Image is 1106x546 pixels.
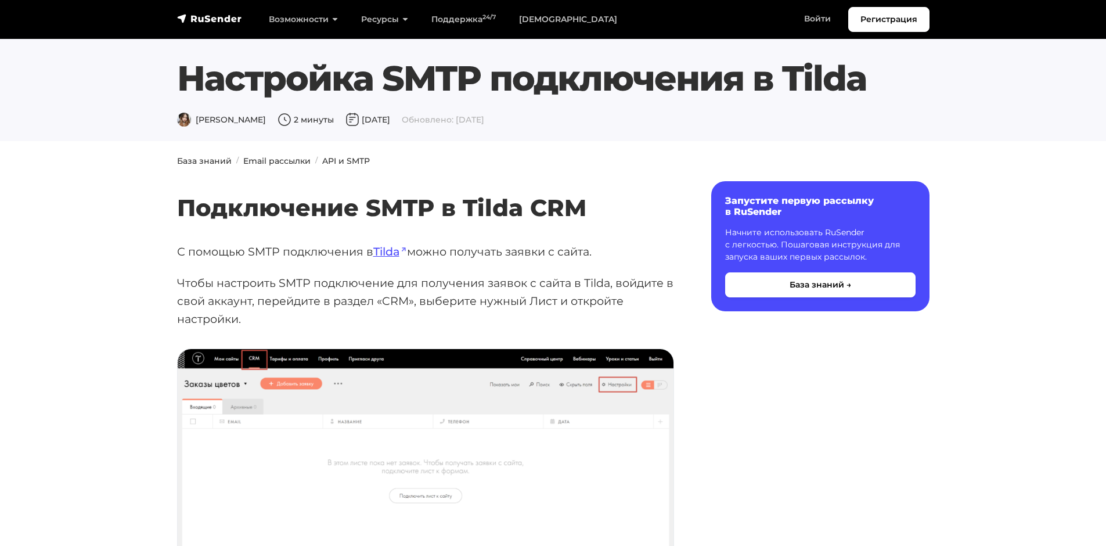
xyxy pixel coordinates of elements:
[177,13,242,24] img: RuSender
[345,113,359,127] img: Дата публикации
[482,13,496,21] sup: 24/7
[848,7,930,32] a: Регистрация
[177,58,930,99] h1: Настройка SMTP подключения в Tilda
[322,156,370,166] a: API и SMTP
[507,8,629,31] a: [DEMOGRAPHIC_DATA]
[350,8,420,31] a: Ресурсы
[792,7,842,31] a: Войти
[278,113,291,127] img: Время чтения
[170,155,936,167] nav: breadcrumb
[257,8,350,31] a: Возможности
[373,245,407,258] a: Tilda
[402,114,484,125] span: Обновлено: [DATE]
[725,227,916,263] p: Начните использовать RuSender с легкостью. Пошаговая инструкция для запуска ваших первых рассылок.
[278,114,334,125] span: 2 минуты
[177,156,232,166] a: База знаний
[177,243,674,261] p: С помощью SMTP подключения в можно получать заявки с сайта.
[711,181,930,311] a: Запустите первую рассылку в RuSender Начните использовать RuSender с легкостью. Пошаговая инструк...
[177,160,674,222] h2: Подключение SMTP в Tilda CRM
[725,195,916,217] h6: Запустите первую рассылку в RuSender
[243,156,311,166] a: Email рассылки
[177,114,266,125] span: [PERSON_NAME]
[420,8,507,31] a: Поддержка24/7
[725,272,916,297] button: База знаний →
[345,114,390,125] span: [DATE]
[177,274,674,328] p: Чтобы настроить SMTP подключение для получения заявок с сайта в Tilda, войдите в свой аккаунт, пе...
